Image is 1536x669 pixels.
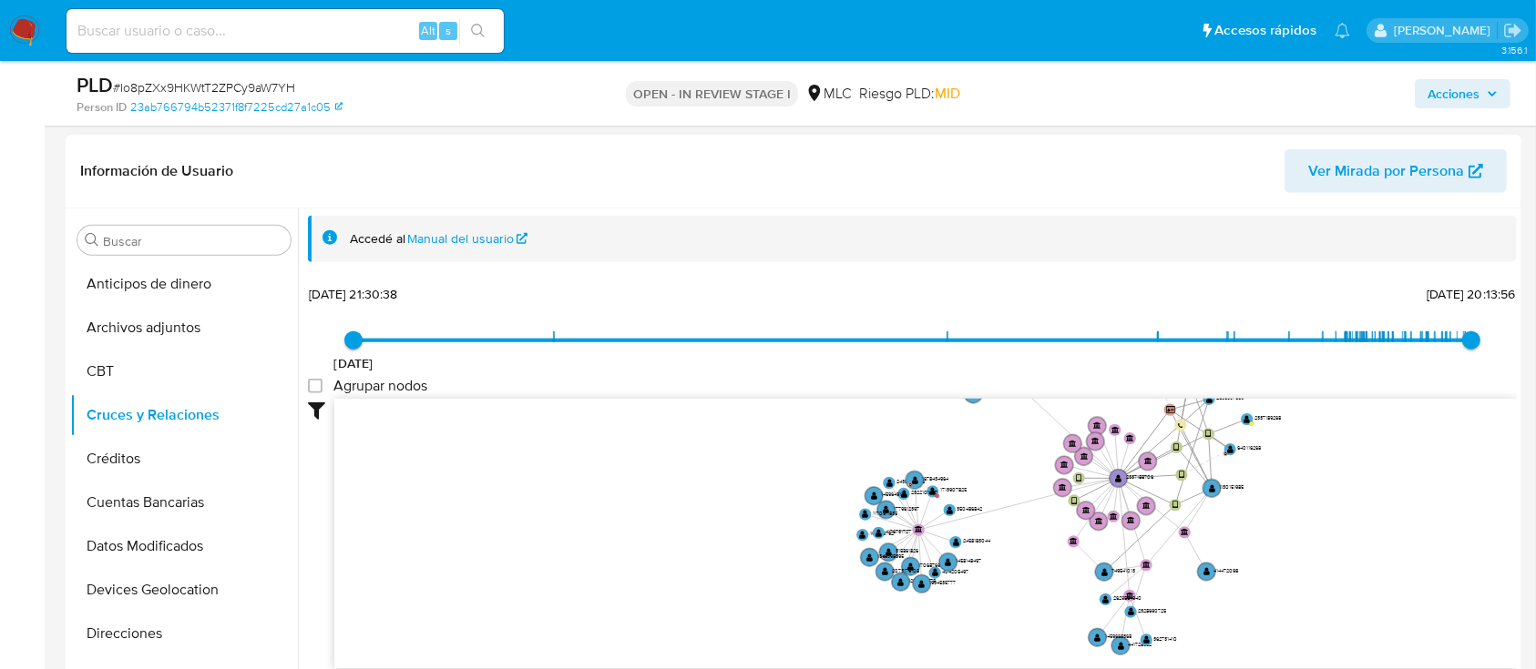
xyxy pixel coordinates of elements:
[70,612,298,655] button: Direcciones
[1142,502,1150,510] text: 
[1102,595,1109,603] text: 
[1214,567,1239,574] text: 414472098
[886,479,893,487] text: 
[80,162,233,180] h1: Información de Usuario
[1095,517,1102,524] text: 
[1503,21,1522,40] a: Salir
[932,569,938,577] text: 
[907,563,914,571] text: 
[130,99,343,116] a: 23ab766794b52371f8f7225cd27a1c05
[1181,529,1188,536] text: 
[1178,423,1183,429] text: 
[1219,483,1244,491] text: 1130151985
[1143,636,1150,644] text: 
[1174,443,1180,451] text: 
[1285,149,1507,193] button: Ver Mirada por Persona
[909,482,912,487] text: D
[1427,285,1515,303] span: [DATE] 20:13:56
[626,81,798,106] p: OPEN - IN REVIEW STAGE I
[70,524,298,568] button: Datos Modificados
[877,552,905,560] text: 1348398395
[1110,512,1117,520] text: 
[1111,567,1135,574] text: 749541013
[918,562,946,569] text: 1706876972
[901,490,907,498] text: 
[859,84,960,104] span: Riesgo PLD:
[873,510,898,517] text: 1170611835
[908,577,936,584] text: 1208266878
[1059,483,1066,491] text: 
[1206,395,1213,403] text: 
[1071,497,1077,505] text: 
[350,230,405,248] span: Accedé al
[919,580,926,588] text: 
[896,548,920,555] text: 315861826
[1254,415,1281,422] text: 2337189268
[1244,415,1251,423] text: 
[945,558,951,566] text: 
[1070,538,1077,545] text: 
[956,557,981,564] text: 1458148497
[70,393,298,437] button: Cruces y Relaciones
[876,529,882,537] text: 
[1111,426,1119,433] text: 
[1126,434,1133,441] text: 
[1101,568,1108,576] text: 
[1076,474,1081,482] text: 
[1415,79,1510,108] button: Acciones
[70,568,298,612] button: Devices Geolocation
[1166,406,1175,413] text: 
[1142,561,1150,568] text: 
[929,579,956,586] text: 1934535777
[1126,473,1154,481] text: 2337188706
[943,568,969,575] text: 404205497
[886,528,911,535] text: 1176731727
[77,99,127,116] b: Person ID
[1224,451,1227,456] text: D
[1094,634,1101,642] text: 
[1118,642,1124,650] text: 
[882,492,907,499] text: 1459649110
[1394,22,1497,39] p: valentina.fiuri@mercadolibre.com
[1138,607,1167,614] text: 2328690725
[1216,394,1244,401] text: 2636337669
[1127,517,1134,524] text: 
[896,478,926,485] text: 2430153906
[922,475,948,482] text: 1678434964
[1082,506,1090,513] text: 
[459,18,497,44] button: search-icon
[1128,641,1152,648] text: 441728582
[1091,438,1099,445] text: 
[940,487,968,494] text: 1713907825
[1154,635,1178,643] text: 362731410
[70,350,298,393] button: CBT
[1209,484,1215,492] text: 
[103,233,283,249] input: Buscar
[334,354,374,372] span: [DATE]
[929,487,936,495] text: 
[70,437,298,481] button: Créditos
[85,233,99,248] button: Buscar
[953,538,959,546] text: 
[886,548,892,556] text: 
[1335,23,1350,38] a: Notificaciones
[805,84,852,104] div: MLC
[882,568,888,576] text: 
[1501,43,1527,57] span: 3.156.1
[1105,633,1132,640] text: 1459668368
[893,567,920,574] text: 2073176108
[1214,21,1316,40] span: Accesos rápidos
[870,531,894,538] text: 198736792
[883,506,889,514] text: 
[915,526,922,533] text: 
[70,262,298,306] button: Anticipos de dinero
[1172,502,1178,510] text: 
[1113,594,1142,602] text: 2629864940
[935,83,960,104] span: MID
[1206,431,1212,439] text: 
[912,476,918,484] text: 
[70,306,298,350] button: Archivos adjuntos
[957,505,983,512] text: 350486842
[1060,461,1068,469] text: 
[1308,149,1464,193] span: Ver Mirada por Persona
